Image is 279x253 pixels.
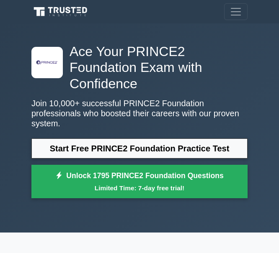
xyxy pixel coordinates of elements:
[42,183,237,193] small: Limited Time: 7-day free trial!
[31,43,248,92] h1: Ace Your PRINCE2 Foundation Exam with Confidence
[31,138,248,158] a: Start Free PRINCE2 Foundation Practice Test
[224,3,248,20] button: Toggle navigation
[31,98,248,128] p: Join 10,000+ successful PRINCE2 Foundation professionals who boosted their careers with our prove...
[31,165,248,198] a: Unlock 1795 PRINCE2 Foundation QuestionsLimited Time: 7-day free trial!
